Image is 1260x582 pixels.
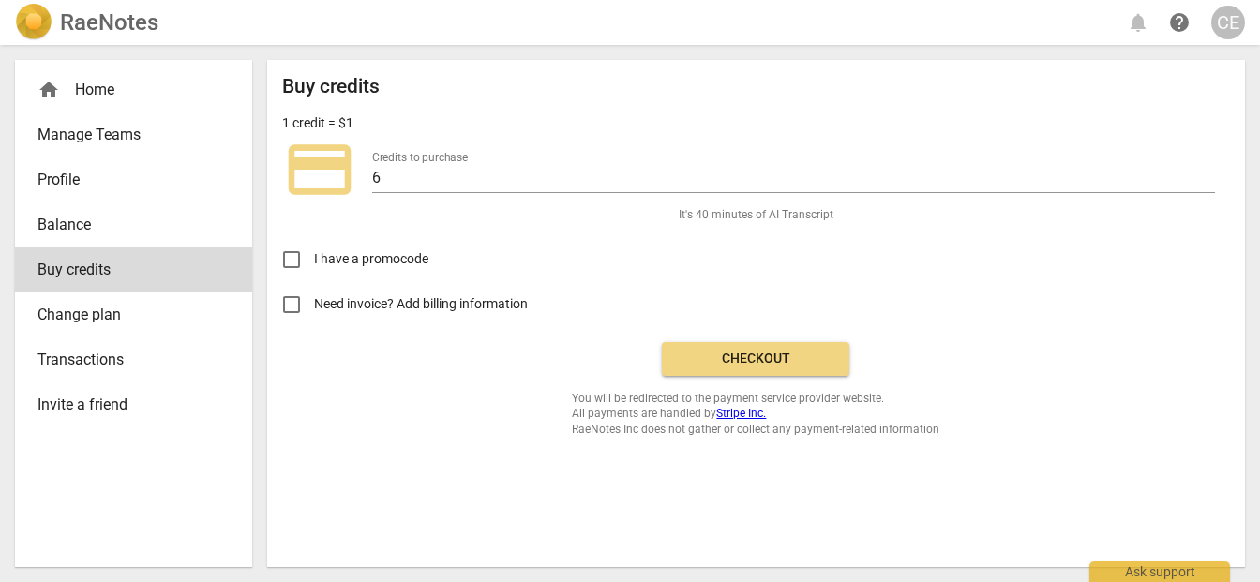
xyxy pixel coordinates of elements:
[15,247,252,292] a: Buy credits
[1162,6,1196,39] a: Help
[37,169,215,191] span: Profile
[15,337,252,382] a: Transactions
[15,4,52,41] img: Logo
[15,202,252,247] a: Balance
[1089,561,1230,582] div: Ask support
[282,132,357,207] span: credit_card
[15,157,252,202] a: Profile
[37,259,215,281] span: Buy credits
[37,79,215,101] div: Home
[679,207,833,223] span: It's 40 minutes of AI Transcript
[37,214,215,236] span: Balance
[314,294,531,314] span: Need invoice? Add billing information
[37,349,215,371] span: Transactions
[37,124,215,146] span: Manage Teams
[15,67,252,112] div: Home
[15,292,252,337] a: Change plan
[282,113,353,133] p: 1 credit = $1
[37,304,215,326] span: Change plan
[314,249,428,269] span: I have a promocode
[716,407,766,420] a: Stripe Inc.
[372,152,468,163] label: Credits to purchase
[1211,6,1245,39] button: CE
[572,391,939,438] span: You will be redirected to the payment service provider website. All payments are handled by RaeNo...
[37,394,215,416] span: Invite a friend
[15,112,252,157] a: Manage Teams
[1168,11,1191,34] span: help
[60,9,158,36] h2: RaeNotes
[15,4,158,41] a: LogoRaeNotes
[282,75,380,98] h2: Buy credits
[15,382,252,427] a: Invite a friend
[37,79,60,101] span: home
[677,350,834,368] span: Checkout
[662,342,849,376] button: Checkout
